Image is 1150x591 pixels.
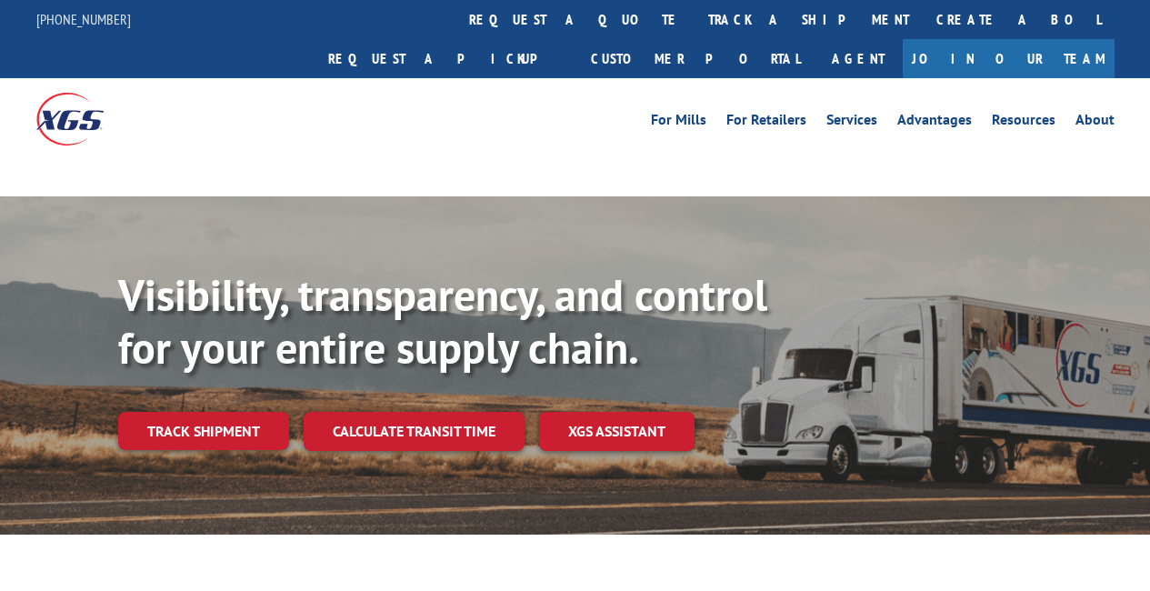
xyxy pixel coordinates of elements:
b: Visibility, transparency, and control for your entire supply chain. [118,266,767,376]
a: Resources [992,113,1055,133]
a: Track shipment [118,412,289,450]
a: For Mills [651,113,706,133]
a: Customer Portal [577,39,814,78]
a: XGS ASSISTANT [539,412,695,451]
a: About [1075,113,1115,133]
a: Advantages [897,113,972,133]
a: Services [826,113,877,133]
a: Request a pickup [315,39,577,78]
a: [PHONE_NUMBER] [36,10,131,28]
a: Calculate transit time [304,412,525,451]
a: Agent [814,39,903,78]
a: For Retailers [726,113,806,133]
a: Join Our Team [903,39,1115,78]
